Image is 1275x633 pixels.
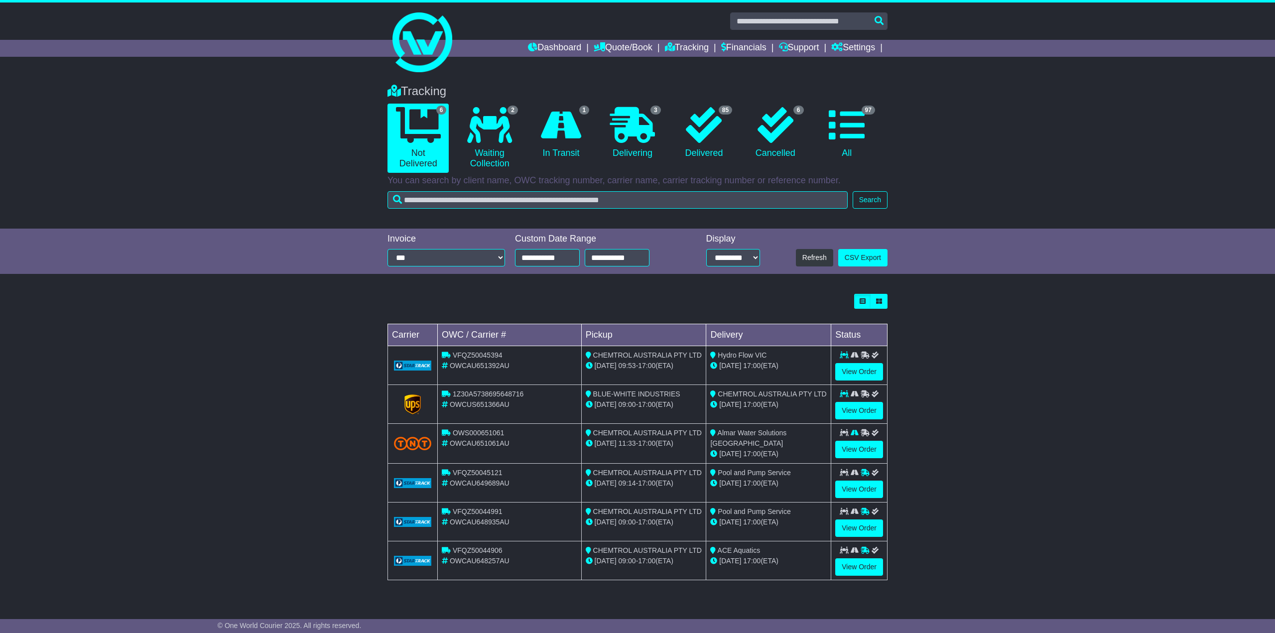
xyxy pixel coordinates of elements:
a: 6 Not Delivered [387,104,449,173]
a: 97 All [816,104,878,162]
div: (ETA) [710,556,827,566]
div: - (ETA) [586,517,702,527]
a: Tracking [665,40,709,57]
a: 85 Delivered [673,104,735,162]
a: Financials [721,40,766,57]
span: [DATE] [595,400,617,408]
span: [DATE] [595,439,617,447]
span: VFQZ50045394 [453,351,503,359]
span: OWCAU648257AU [450,557,510,565]
span: 09:00 [619,518,636,526]
div: - (ETA) [586,478,702,489]
span: CHEMTROL AUSTRALIA PTY LTD [718,390,826,398]
span: 6 [436,106,447,115]
div: (ETA) [710,517,827,527]
span: [DATE] [719,450,741,458]
span: [DATE] [595,362,617,370]
a: CSV Export [838,249,888,266]
span: 3 [650,106,661,115]
div: (ETA) [710,361,827,371]
span: 09:53 [619,362,636,370]
img: TNT_Domestic.png [394,437,431,450]
a: 2 Waiting Collection [459,104,520,173]
span: 2 [508,106,518,115]
span: CHEMTROL AUSTRALIA PTY LTD [593,351,702,359]
span: OWCAU651061AU [450,439,510,447]
span: 17:00 [638,518,655,526]
span: Pool and Pump Service [718,469,790,477]
div: Invoice [387,234,505,245]
div: (ETA) [710,449,827,459]
img: GetCarrierServiceLogo [394,361,431,371]
button: Refresh [796,249,833,266]
td: Status [831,324,888,346]
span: 17:00 [638,400,655,408]
span: 17:00 [638,362,655,370]
div: (ETA) [710,399,827,410]
span: 17:00 [638,439,655,447]
span: 09:14 [619,479,636,487]
span: VFQZ50044991 [453,507,503,515]
div: Custom Date Range [515,234,675,245]
span: OWCAU648935AU [450,518,510,526]
div: Tracking [382,84,892,99]
span: CHEMTROL AUSTRALIA PTY LTD [593,469,702,477]
span: OWCAU649689AU [450,479,510,487]
span: 17:00 [743,557,761,565]
td: Delivery [706,324,831,346]
span: VFQZ50044906 [453,546,503,554]
span: OWS000651061 [453,429,505,437]
span: 17:00 [638,479,655,487]
span: 09:00 [619,557,636,565]
a: View Order [835,481,883,498]
span: BLUE-WHITE INDUSTRIES [593,390,680,398]
span: 17:00 [743,479,761,487]
p: You can search by client name, OWC tracking number, carrier name, carrier tracking number or refe... [387,175,888,186]
a: View Order [835,519,883,537]
div: Display [706,234,760,245]
span: [DATE] [595,518,617,526]
span: 17:00 [743,518,761,526]
a: View Order [835,363,883,380]
a: View Order [835,402,883,419]
span: 1Z30A5738695648716 [453,390,523,398]
a: Dashboard [528,40,581,57]
img: GetCarrierServiceLogo [394,556,431,566]
span: 17:00 [743,362,761,370]
div: (ETA) [710,478,827,489]
span: [DATE] [719,518,741,526]
span: [DATE] [719,400,741,408]
a: View Order [835,441,883,458]
a: Quote/Book [594,40,652,57]
div: - (ETA) [586,556,702,566]
span: [DATE] [719,557,741,565]
span: [DATE] [595,557,617,565]
a: 3 Delivering [602,104,663,162]
span: [DATE] [719,362,741,370]
span: ACE Aquatics [718,546,761,554]
td: Carrier [388,324,438,346]
img: GetCarrierServiceLogo [394,478,431,488]
span: 1 [579,106,590,115]
span: 09:00 [619,400,636,408]
span: [DATE] [719,479,741,487]
span: CHEMTROL AUSTRALIA PTY LTD [593,546,702,554]
span: CHEMTROL AUSTRALIA PTY LTD [593,507,702,515]
button: Search [853,191,888,209]
span: 11:33 [619,439,636,447]
span: 85 [719,106,732,115]
span: 97 [862,106,875,115]
td: OWC / Carrier # [438,324,582,346]
span: 17:00 [743,400,761,408]
a: 1 In Transit [530,104,592,162]
div: - (ETA) [586,399,702,410]
span: Pool and Pump Service [718,507,790,515]
a: Settings [831,40,875,57]
span: OWCUS651366AU [450,400,510,408]
td: Pickup [581,324,706,346]
span: 6 [793,106,804,115]
a: View Order [835,558,883,576]
span: CHEMTROL AUSTRALIA PTY LTD [593,429,702,437]
div: - (ETA) [586,361,702,371]
a: 6 Cancelled [745,104,806,162]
